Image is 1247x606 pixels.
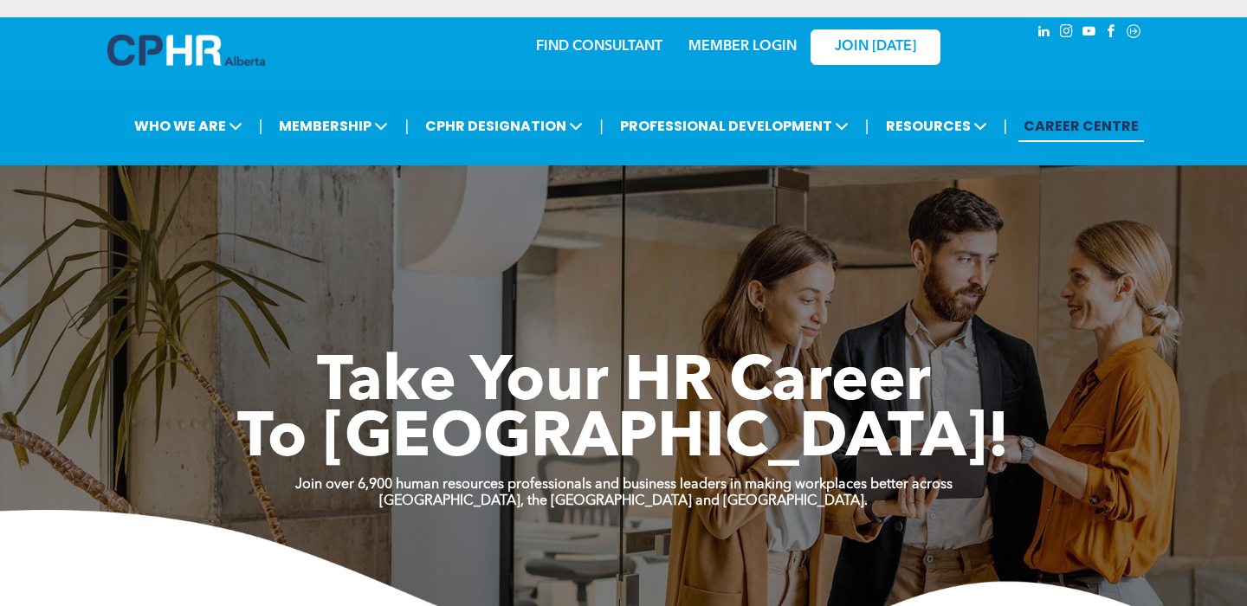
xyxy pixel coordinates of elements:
[404,108,409,144] li: |
[237,409,1010,471] span: To [GEOGRAPHIC_DATA]!
[107,35,265,66] img: A blue and white logo for cp alberta
[599,108,604,144] li: |
[688,40,797,54] a: MEMBER LOGIN
[865,108,869,144] li: |
[379,494,868,508] strong: [GEOGRAPHIC_DATA], the [GEOGRAPHIC_DATA] and [GEOGRAPHIC_DATA].
[881,110,992,142] span: RESOURCES
[1018,110,1144,142] a: CAREER CENTRE
[1124,22,1143,45] a: Social network
[536,40,662,54] a: FIND CONSULTANT
[129,110,248,142] span: WHO WE ARE
[1034,22,1053,45] a: linkedin
[1056,22,1076,45] a: instagram
[835,39,916,55] span: JOIN [DATE]
[1004,108,1008,144] li: |
[1079,22,1098,45] a: youtube
[295,478,953,492] strong: Join over 6,900 human resources professionals and business leaders in making workplaces better ac...
[1102,22,1121,45] a: facebook
[811,29,940,65] a: JOIN [DATE]
[317,352,931,415] span: Take Your HR Career
[274,110,393,142] span: MEMBERSHIP
[420,110,588,142] span: CPHR DESIGNATION
[259,108,263,144] li: |
[615,110,854,142] span: PROFESSIONAL DEVELOPMENT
